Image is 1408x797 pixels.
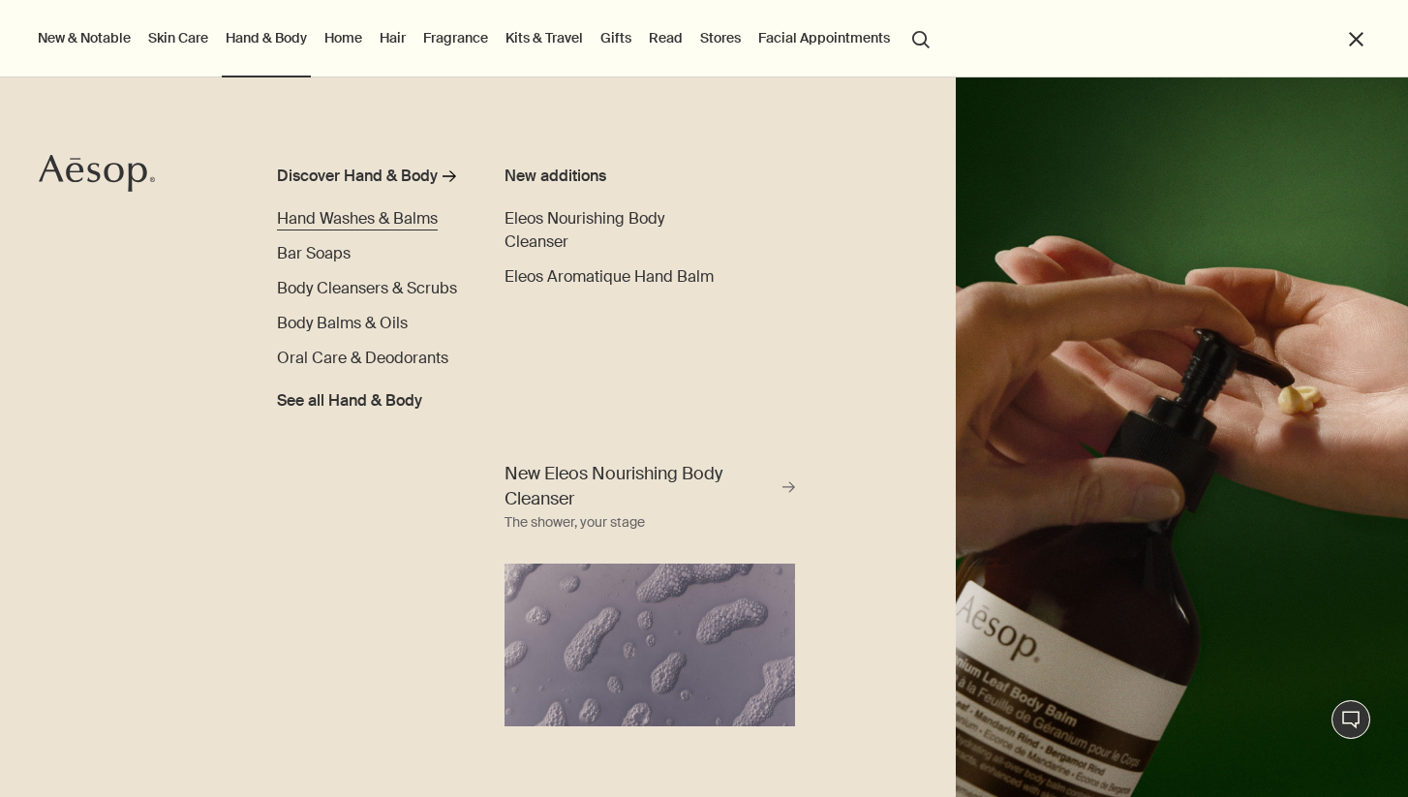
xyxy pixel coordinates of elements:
span: Oral Care & Deodorants [277,348,448,368]
a: New Eleos Nourishing Body Cleanser The shower, your stageBody cleanser foam in purple background [500,457,800,726]
a: See all Hand & Body [277,382,422,413]
span: Eleos Nourishing Body Cleanser [505,208,664,252]
a: Aesop [34,149,160,202]
a: Hand Washes & Balms [277,207,438,230]
span: Eleos Aromatique Hand Balm [505,266,714,287]
a: Fragrance [419,25,492,50]
a: Eleos Aromatique Hand Balm [505,265,714,289]
button: Open search [903,19,938,56]
div: Discover Hand & Body [277,165,438,188]
a: Skin Care [144,25,212,50]
a: Body Cleansers & Scrubs [277,277,457,300]
a: Oral Care & Deodorants [277,347,448,370]
div: The shower, your stage [505,511,645,535]
span: See all Hand & Body [277,389,422,413]
span: Body Balms & Oils [277,313,408,333]
a: Eleos Nourishing Body Cleanser [505,207,730,254]
a: Read [645,25,687,50]
div: New additions [505,165,730,188]
span: Body Cleansers & Scrubs [277,278,457,298]
img: A hand holding the pump dispensing Geranium Leaf Body Balm on to hand. [956,77,1408,797]
button: Stores [696,25,745,50]
a: Discover Hand & Body [277,165,462,196]
button: New & Notable [34,25,135,50]
a: Gifts [597,25,635,50]
a: Kits & Travel [502,25,587,50]
button: Close the Menu [1345,28,1367,50]
button: Live Assistance [1331,700,1370,739]
a: Body Balms & Oils [277,312,408,335]
a: Facial Appointments [754,25,894,50]
span: Hand Washes & Balms [277,208,438,229]
span: New Eleos Nourishing Body Cleanser [505,462,778,510]
a: Home [321,25,366,50]
a: Hair [376,25,410,50]
a: Hand & Body [222,25,311,50]
svg: Aesop [39,154,155,193]
a: Bar Soaps [277,242,351,265]
span: Bar Soaps [277,243,351,263]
